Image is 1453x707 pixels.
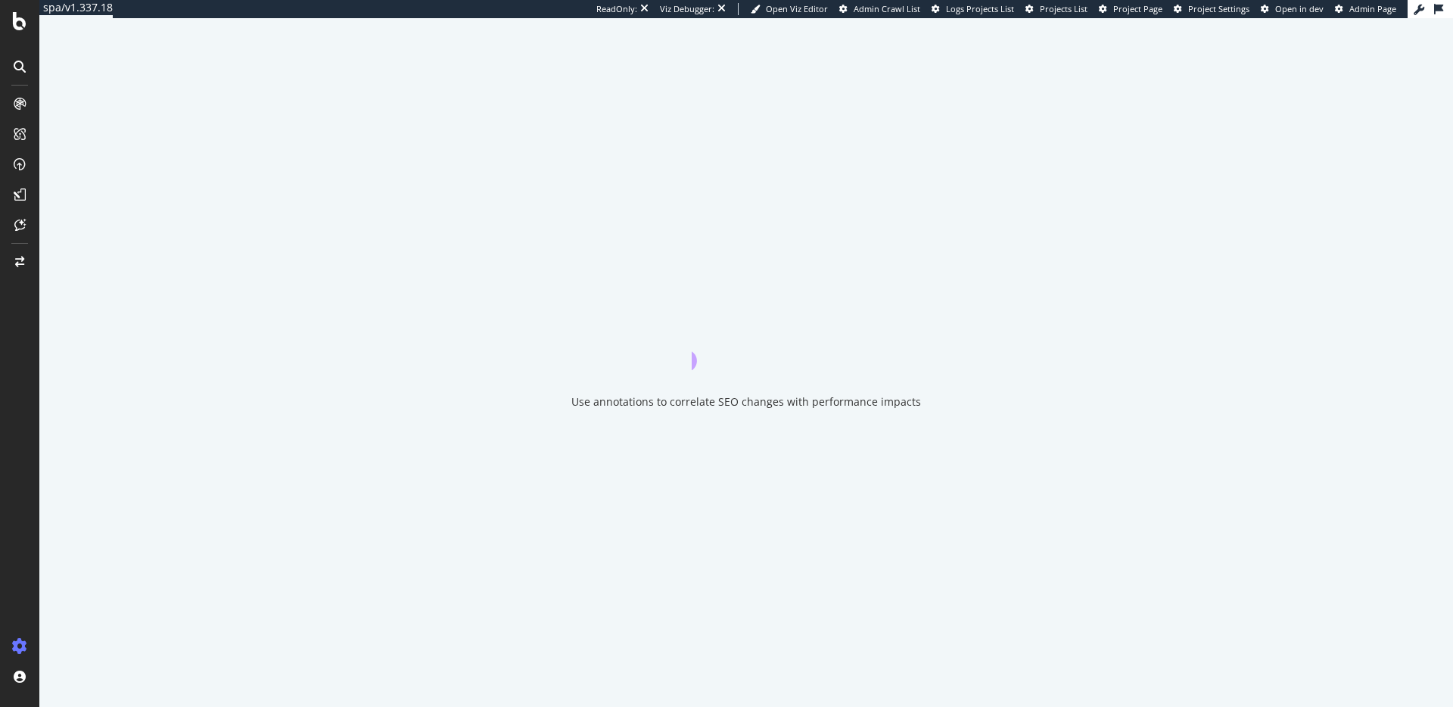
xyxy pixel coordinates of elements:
span: Projects List [1040,3,1087,14]
div: Viz Debugger: [660,3,714,15]
span: Admin Page [1349,3,1396,14]
a: Projects List [1025,3,1087,15]
a: Admin Crawl List [839,3,920,15]
a: Project Settings [1174,3,1249,15]
a: Project Page [1099,3,1162,15]
a: Logs Projects List [932,3,1014,15]
span: Project Settings [1188,3,1249,14]
span: Open Viz Editor [766,3,828,14]
div: Use annotations to correlate SEO changes with performance impacts [571,394,921,410]
div: animation [692,316,801,370]
a: Admin Page [1335,3,1396,15]
span: Logs Projects List [946,3,1014,14]
div: ReadOnly: [596,3,637,15]
a: Open in dev [1261,3,1324,15]
span: Open in dev [1275,3,1324,14]
span: Project Page [1113,3,1162,14]
span: Admin Crawl List [854,3,920,14]
a: Open Viz Editor [751,3,828,15]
